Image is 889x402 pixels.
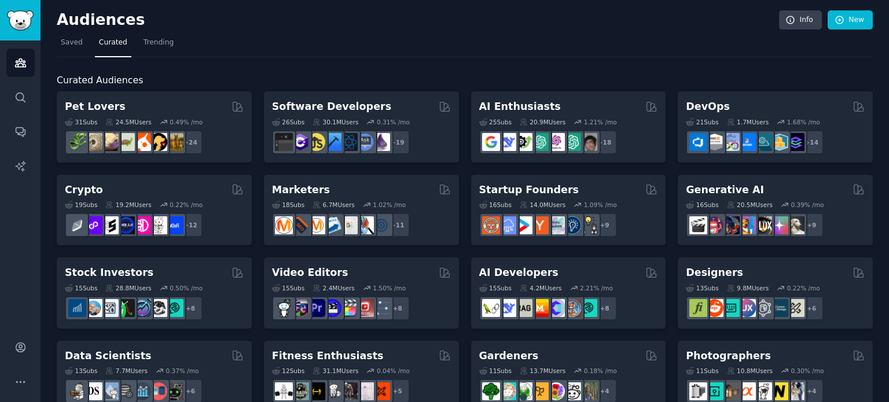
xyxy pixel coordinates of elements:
[166,367,199,375] div: 0.37 % /mo
[738,382,756,400] img: SonyAlpha
[99,38,127,48] span: Curated
[275,133,293,151] img: software
[313,367,358,375] div: 31.1M Users
[85,382,102,400] img: datascience
[580,284,613,292] div: 2.21 % /mo
[515,299,532,317] img: Rag
[272,284,304,292] div: 15 Sub s
[706,382,723,400] img: streetphotography
[686,265,743,280] h2: Designers
[754,299,772,317] img: userexperience
[385,296,410,320] div: + 8
[722,133,740,151] img: Docker_DevOps
[547,216,565,234] img: indiehackers
[563,133,581,151] img: chatgpt_prompts_
[149,299,167,317] img: swingtrading
[324,382,341,400] img: weightroom
[85,133,102,151] img: ballpython
[689,299,707,317] img: typography
[178,213,203,237] div: + 12
[593,296,617,320] div: + 8
[520,201,565,209] div: 14.0M Users
[313,284,355,292] div: 2.4M Users
[68,299,86,317] img: dividends
[787,133,804,151] img: PlatformEngineers
[791,367,824,375] div: 0.30 % /mo
[57,11,779,29] h2: Audiences
[385,213,410,237] div: + 11
[689,133,707,151] img: azuredevops
[498,133,516,151] img: DeepSeek
[579,299,597,317] img: AIDevelopersSociety
[584,367,617,375] div: 0.18 % /mo
[520,284,562,292] div: 4.2M Users
[65,183,103,197] h2: Crypto
[307,299,325,317] img: premiere
[579,133,597,151] img: ArtificalIntelligence
[313,201,355,209] div: 6.7M Users
[170,201,203,209] div: 0.22 % /mo
[787,299,804,317] img: UX_Design
[479,183,579,197] h2: Startup Founders
[313,118,358,126] div: 30.1M Users
[275,216,293,234] img: content_marketing
[706,133,723,151] img: AWS_Certified_Experts
[133,299,151,317] img: StocksAndTrading
[479,201,512,209] div: 16 Sub s
[706,299,723,317] img: logodesign
[101,382,119,400] img: statistics
[291,299,309,317] img: editors
[531,299,549,317] img: MistralAI
[520,118,565,126] div: 20.9M Users
[547,382,565,400] img: flowers
[377,118,410,126] div: 0.31 % /mo
[272,183,330,197] h2: Marketers
[61,38,83,48] span: Saved
[101,299,119,317] img: Forex
[117,382,135,400] img: dataengineering
[584,201,617,209] div: 1.09 % /mo
[754,133,772,151] img: platformengineering
[68,382,86,400] img: MachineLearning
[722,216,740,234] img: deepdream
[531,216,549,234] img: ycombinator
[356,133,374,151] img: AskComputerScience
[482,382,500,400] img: vegetablegardening
[779,10,822,30] a: Info
[479,284,512,292] div: 15 Sub s
[520,367,565,375] div: 13.7M Users
[531,133,549,151] img: chatgpt_promptDesign
[307,216,325,234] img: AskMarketing
[828,10,873,30] a: New
[166,299,183,317] img: technicalanalysis
[105,201,151,209] div: 19.2M Users
[356,216,374,234] img: MarketingResearch
[770,216,788,234] img: starryai
[686,367,718,375] div: 11 Sub s
[324,133,341,151] img: iOSProgramming
[479,367,512,375] div: 11 Sub s
[57,34,87,57] a: Saved
[377,367,410,375] div: 0.04 % /mo
[65,201,97,209] div: 19 Sub s
[547,133,565,151] img: OpenAIDev
[139,34,178,57] a: Trending
[579,382,597,400] img: GardenersWorld
[770,382,788,400] img: Nikon
[498,299,516,317] img: DeepSeek
[149,382,167,400] img: datasets
[291,216,309,234] img: bigseo
[65,367,97,375] div: 13 Sub s
[166,216,183,234] img: defi_
[144,38,174,48] span: Trending
[727,118,769,126] div: 1.7M Users
[385,130,410,154] div: + 19
[340,133,358,151] img: reactnative
[754,216,772,234] img: FluxAI
[482,216,500,234] img: EntrepreneurRideAlong
[515,216,532,234] img: startup
[593,130,617,154] div: + 18
[787,284,820,292] div: 0.22 % /mo
[531,382,549,400] img: GardeningUK
[754,382,772,400] img: canon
